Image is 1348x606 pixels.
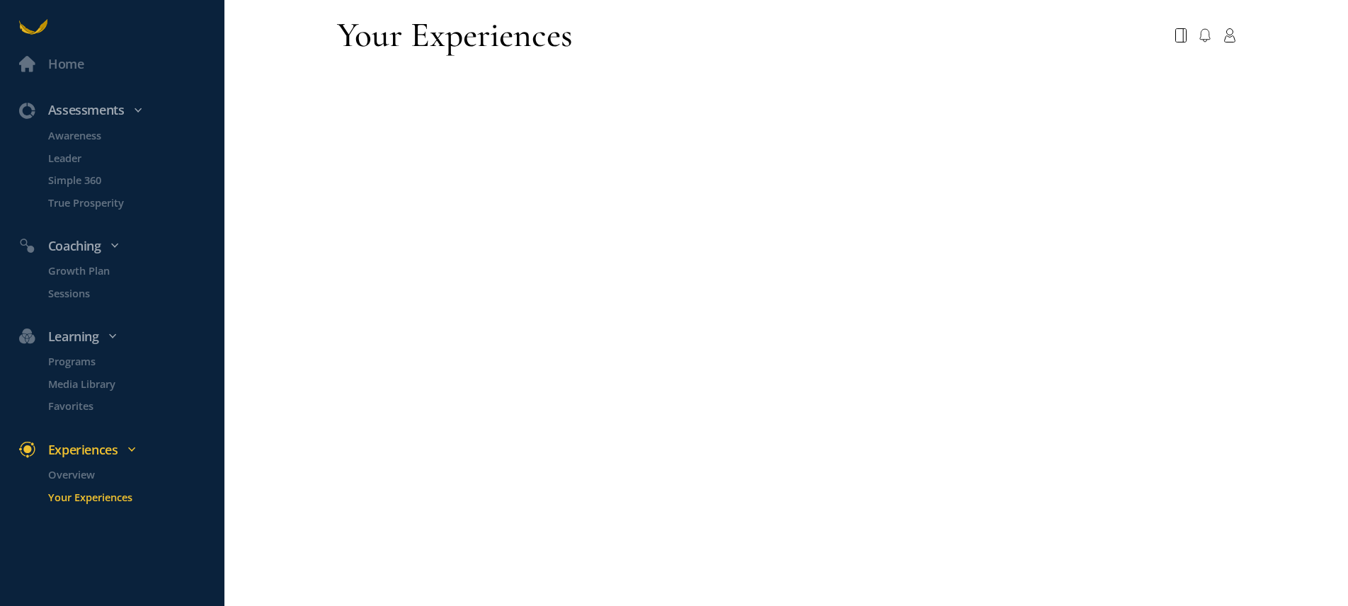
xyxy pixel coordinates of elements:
p: Growth Plan [48,263,222,279]
a: Favorites [29,398,225,414]
p: Overview [48,467,222,483]
p: Favorites [48,398,222,414]
div: Your Experiences [337,13,573,57]
div: Coaching [10,236,232,256]
div: Experiences [10,440,232,460]
a: Your Experiences [29,488,225,505]
a: Media Library [29,376,225,392]
div: Assessments [10,100,232,120]
a: Programs [29,353,225,370]
a: Leader [29,149,225,166]
a: True Prosperity [29,194,225,210]
div: Learning [10,326,232,347]
p: True Prosperity [48,194,222,210]
p: Media Library [48,376,222,392]
p: Programs [48,353,222,370]
div: Home [48,54,84,74]
p: Simple 360 [48,172,222,188]
a: Overview [29,467,225,483]
p: Leader [48,149,222,166]
a: Sessions [29,285,225,301]
p: Your Experiences [48,488,222,505]
a: Awareness [29,127,225,144]
p: Sessions [48,285,222,301]
a: Growth Plan [29,263,225,279]
p: Awareness [48,127,222,144]
a: Simple 360 [29,172,225,188]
